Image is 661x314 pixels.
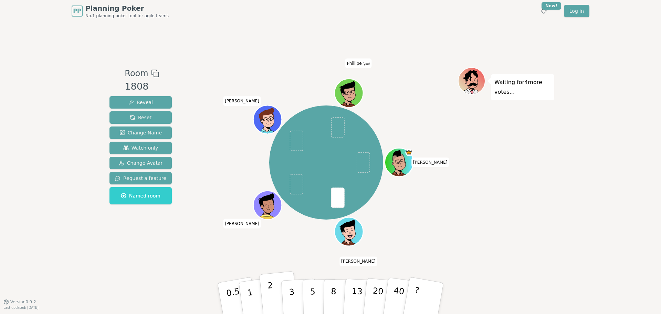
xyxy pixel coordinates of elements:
span: Click to change your name [223,219,261,229]
span: Change Name [119,129,162,136]
span: Click to change your name [223,97,261,106]
span: Click to change your name [339,257,377,266]
span: Reveal [128,99,153,106]
button: Reveal [109,96,172,109]
span: No.1 planning poker tool for agile teams [85,13,169,19]
span: Version 0.9.2 [10,299,36,305]
button: Reset [109,111,172,124]
p: Waiting for 4 more votes... [494,78,551,97]
span: Reset [130,114,151,121]
span: Last updated: [DATE] [3,306,39,310]
a: PPPlanning PokerNo.1 planning poker tool for agile teams [72,3,169,19]
span: Named room [121,192,160,199]
span: Watch only [123,144,158,151]
span: Change Avatar [119,160,163,166]
span: Click to change your name [411,158,449,167]
button: Version0.9.2 [3,299,36,305]
div: 1808 [125,80,159,94]
span: PP [73,7,81,15]
button: Change Name [109,126,172,139]
span: (you) [362,62,370,65]
span: Planning Poker [85,3,169,13]
div: New! [542,2,561,10]
button: Watch only [109,142,172,154]
button: Change Avatar [109,157,172,169]
button: New! [538,5,550,17]
button: Click to change your avatar [335,80,362,107]
span: Toce is the host [405,149,412,156]
span: Click to change your name [345,59,372,68]
button: Request a feature [109,172,172,184]
span: Request a feature [115,175,166,182]
a: Log in [564,5,589,17]
span: Room [125,67,148,80]
button: Named room [109,187,172,204]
